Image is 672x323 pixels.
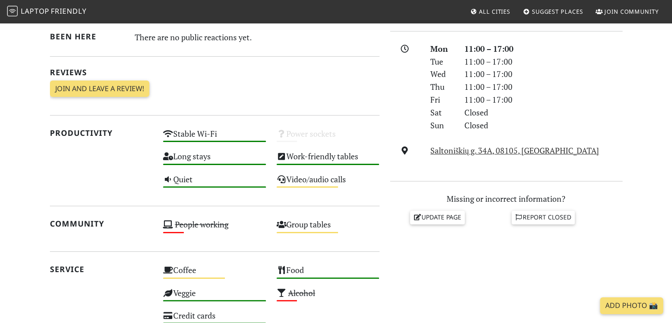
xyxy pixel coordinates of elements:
div: 11:00 – 17:00 [459,55,628,68]
div: Coffee [158,263,271,285]
div: Wed [425,68,459,81]
div: Group tables [271,217,385,240]
s: Alcohol [288,288,315,298]
div: Mon [425,42,459,55]
div: Tue [425,55,459,68]
div: There are no public reactions yet. [135,30,380,44]
a: Suggest Places [520,4,587,19]
h2: Service [50,265,153,274]
a: Add Photo 📸 [600,297,663,314]
div: Stable Wi-Fi [158,127,271,149]
div: 11:00 – 17:00 [459,42,628,55]
div: Sun [425,119,459,132]
div: 11:00 – 17:00 [459,81,628,93]
div: Power sockets [271,127,385,149]
a: LaptopFriendly LaptopFriendly [7,4,87,19]
a: Join and leave a review! [50,81,149,97]
span: Suggest Places [532,8,583,15]
a: Report closed [512,211,575,224]
div: Sat [425,106,459,119]
a: Update page [410,211,465,224]
div: Closed [459,119,628,132]
h2: Been here [50,32,125,41]
p: Missing or incorrect information? [390,192,623,205]
a: Saltoniškių g. 34A, 08105, [GEOGRAPHIC_DATA] [430,145,599,156]
h2: Productivity [50,128,153,138]
span: Friendly [51,6,86,16]
div: Fri [425,93,459,106]
div: Long stays [158,149,271,172]
div: Food [271,263,385,285]
div: Quiet [158,172,271,195]
div: 11:00 – 17:00 [459,93,628,106]
div: Work-friendly tables [271,149,385,172]
h2: Community [50,219,153,228]
img: LaptopFriendly [7,6,18,16]
div: Veggie [158,286,271,308]
h2: Reviews [50,68,380,77]
a: Join Community [592,4,662,19]
s: People working [175,219,228,230]
div: Thu [425,81,459,93]
span: Join Community [604,8,659,15]
div: 11:00 – 17:00 [459,68,628,81]
div: Video/audio calls [271,172,385,195]
span: Laptop [21,6,49,16]
a: All Cities [467,4,514,19]
div: Closed [459,106,628,119]
span: All Cities [479,8,510,15]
